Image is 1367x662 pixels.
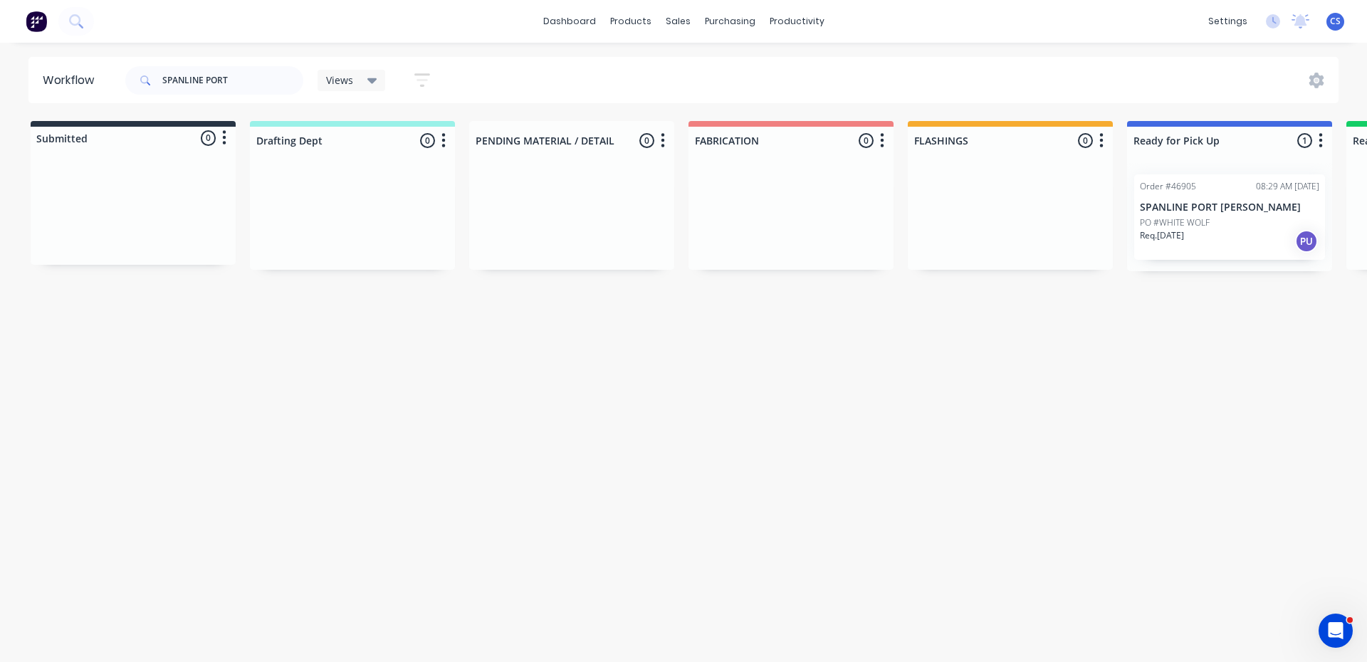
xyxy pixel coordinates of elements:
div: Workflow [43,72,101,89]
div: Order #46905 [1140,180,1196,193]
div: products [603,11,659,32]
span: CS [1330,15,1341,28]
p: SPANLINE PORT [PERSON_NAME] [1140,201,1319,214]
div: purchasing [698,11,763,32]
iframe: Intercom live chat [1319,614,1353,648]
div: 08:29 AM [DATE] [1256,180,1319,193]
div: productivity [763,11,832,32]
span: Views [326,73,353,88]
img: Factory [26,11,47,32]
p: Req. [DATE] [1140,229,1184,242]
div: sales [659,11,698,32]
a: dashboard [536,11,603,32]
div: settings [1201,11,1255,32]
div: PU [1295,230,1318,253]
input: Search for orders... [162,66,303,95]
div: Order #4690508:29 AM [DATE]SPANLINE PORT [PERSON_NAME]PO #WHITE WOLFReq.[DATE]PU [1134,174,1325,260]
p: PO #WHITE WOLF [1140,216,1210,229]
